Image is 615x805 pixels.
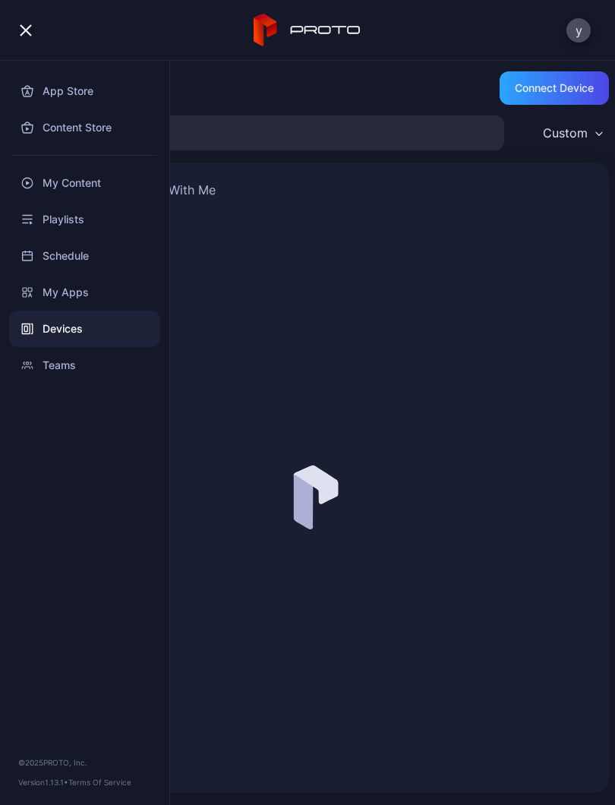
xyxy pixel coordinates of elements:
button: Custom [535,115,609,150]
a: Content Store [9,109,160,146]
button: Shared With Me [121,181,219,205]
button: y [566,18,591,43]
a: Teams [9,347,160,384]
a: My Content [9,165,160,201]
a: App Store [9,73,160,109]
div: Connect device [515,82,594,94]
div: Custom [543,125,588,140]
button: Connect device [500,71,609,105]
a: Terms Of Service [68,778,131,787]
a: Devices [9,311,160,347]
a: Playlists [9,201,160,238]
a: My Apps [9,274,160,311]
div: © 2025 PROTO, Inc. [18,756,151,769]
a: Schedule [9,238,160,274]
span: Version 1.13.1 • [18,778,68,787]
